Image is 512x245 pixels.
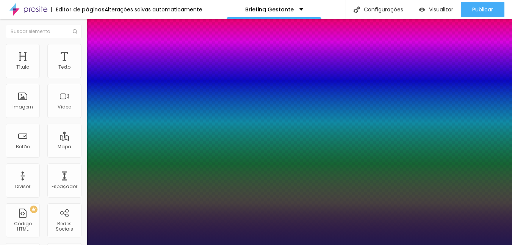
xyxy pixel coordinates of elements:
p: Briefing Gestante [245,7,294,12]
div: Redes Sociais [49,221,79,232]
span: Visualizar [429,6,453,13]
div: Código HTML [8,221,38,232]
div: Editor de páginas [51,7,105,12]
div: Título [16,64,29,70]
div: Imagem [13,104,33,110]
button: Publicar [461,2,504,17]
div: Texto [58,64,70,70]
div: Alterações salvas automaticamente [105,7,202,12]
img: Icone [73,29,77,34]
div: Vídeo [58,104,71,110]
div: Espaçador [52,184,77,189]
div: Mapa [58,144,71,149]
img: Icone [354,6,360,13]
img: view-1.svg [419,6,425,13]
div: Botão [16,144,30,149]
button: Visualizar [411,2,461,17]
div: Divisor [15,184,30,189]
input: Buscar elemento [6,25,81,38]
span: Publicar [472,6,493,13]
